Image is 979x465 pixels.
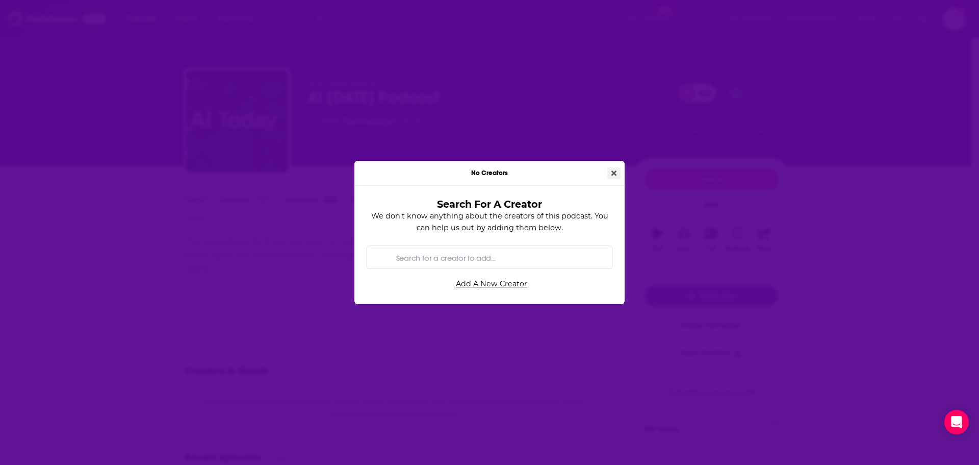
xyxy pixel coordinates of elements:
a: Add A New Creator [371,275,612,292]
input: Search for a creator to add... [392,246,604,269]
div: No Creators [354,161,625,186]
h3: Search For A Creator [383,198,596,210]
p: We don't know anything about the creators of this podcast. You can help us out by adding them below. [367,210,612,233]
div: Open Intercom Messenger [944,410,969,434]
button: Close [607,167,621,179]
div: Search by entity type [367,246,612,269]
